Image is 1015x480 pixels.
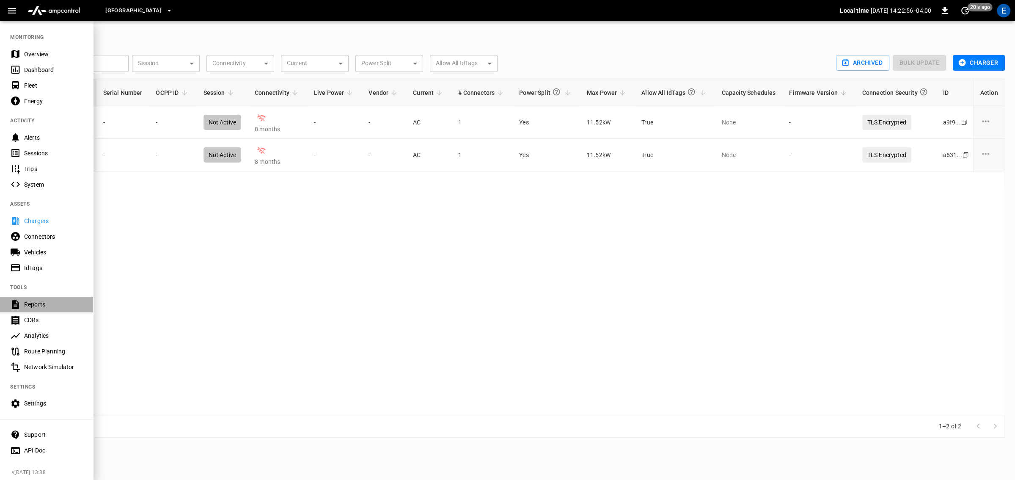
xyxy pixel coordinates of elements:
[24,3,83,19] img: ampcontrol.io logo
[24,180,83,189] div: System
[840,6,869,15] p: Local time
[871,6,931,15] p: [DATE] 14:22:56 -04:00
[24,316,83,324] div: CDRs
[24,66,83,74] div: Dashboard
[24,248,83,257] div: Vehicles
[24,81,83,90] div: Fleet
[24,97,83,105] div: Energy
[24,430,83,439] div: Support
[105,6,161,16] span: [GEOGRAPHIC_DATA]
[24,363,83,371] div: Network Simulator
[24,217,83,225] div: Chargers
[24,264,83,272] div: IdTags
[24,165,83,173] div: Trips
[24,399,83,408] div: Settings
[24,300,83,309] div: Reports
[24,50,83,58] div: Overview
[24,133,83,142] div: Alerts
[24,446,83,455] div: API Doc
[997,4,1010,17] div: profile-icon
[12,469,86,477] span: v [DATE] 13:38
[24,331,83,340] div: Analytics
[24,149,83,157] div: Sessions
[24,232,83,241] div: Connectors
[24,347,83,356] div: Route Planning
[958,4,972,17] button: set refresh interval
[968,3,993,11] span: 20 s ago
